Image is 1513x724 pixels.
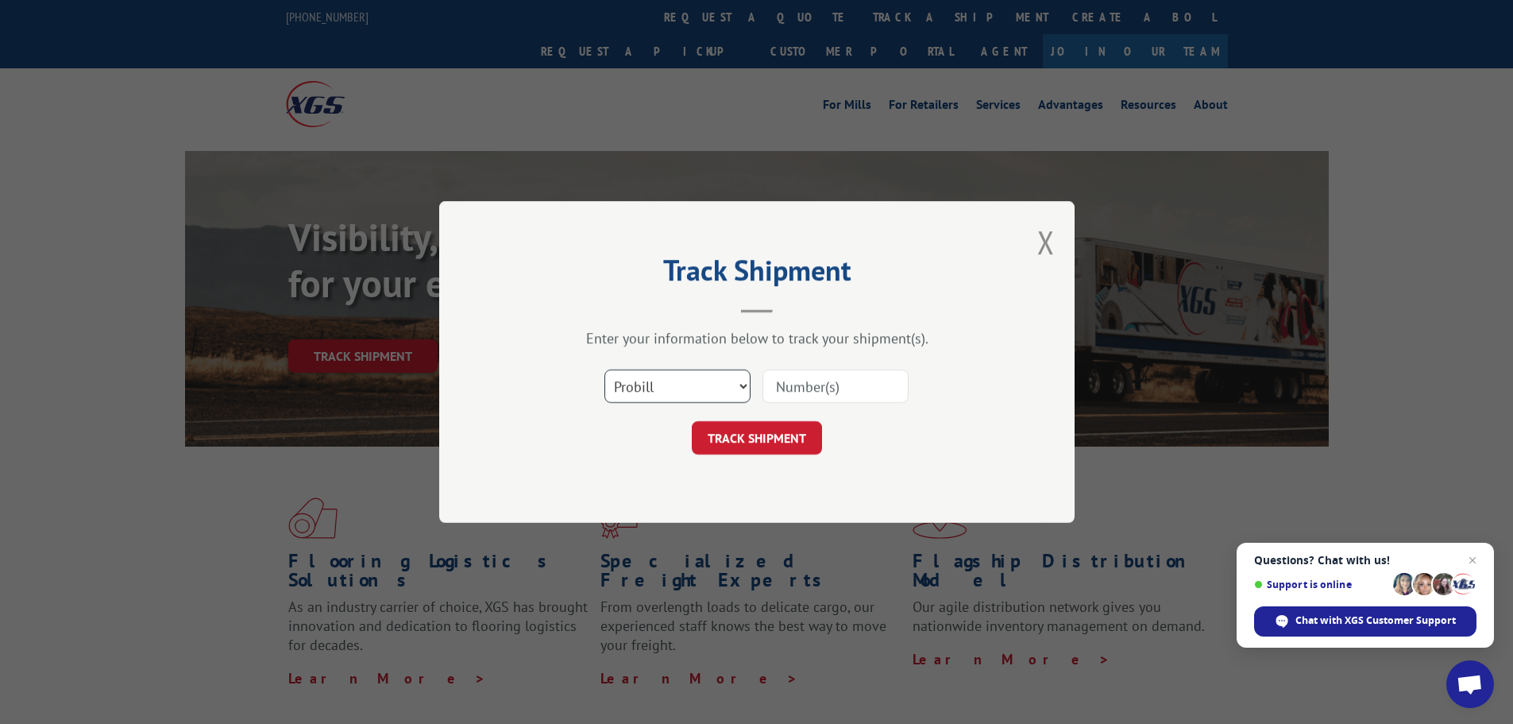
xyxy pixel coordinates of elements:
[1295,614,1456,628] span: Chat with XGS Customer Support
[1254,606,1476,637] div: Chat with XGS Customer Support
[692,421,822,455] button: TRACK SHIPMENT
[1037,221,1055,263] button: Close modal
[1254,579,1388,590] span: Support is online
[762,370,909,403] input: Number(s)
[519,329,995,347] div: Enter your information below to track your shipment(s).
[519,259,995,289] h2: Track Shipment
[1446,660,1494,708] div: Open chat
[1254,554,1476,567] span: Questions? Chat with us!
[1463,551,1482,570] span: Close chat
